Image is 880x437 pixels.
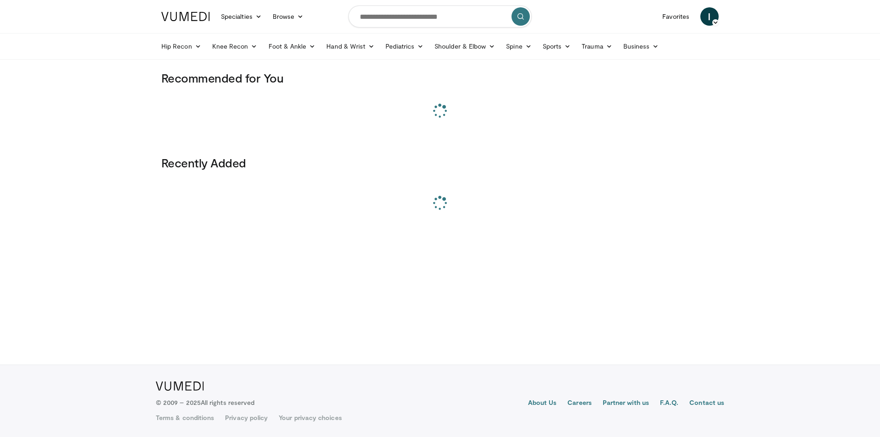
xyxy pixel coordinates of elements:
[225,413,268,422] a: Privacy policy
[380,37,429,55] a: Pediatrics
[215,7,267,26] a: Specialties
[657,7,695,26] a: Favorites
[201,398,254,406] span: All rights reserved
[528,398,557,409] a: About Us
[321,37,380,55] a: Hand & Wrist
[618,37,665,55] a: Business
[156,413,214,422] a: Terms & conditions
[161,12,210,21] img: VuMedi Logo
[156,37,207,55] a: Hip Recon
[700,7,719,26] a: I
[156,382,204,391] img: VuMedi Logo
[603,398,649,409] a: Partner with us
[689,398,724,409] a: Contact us
[660,398,678,409] a: F.A.Q.
[576,37,618,55] a: Trauma
[279,413,341,422] a: Your privacy choices
[500,37,537,55] a: Spine
[267,7,309,26] a: Browse
[161,71,719,85] h3: Recommended for You
[207,37,263,55] a: Knee Recon
[161,155,719,170] h3: Recently Added
[537,37,577,55] a: Sports
[156,398,254,407] p: © 2009 – 2025
[567,398,592,409] a: Careers
[263,37,321,55] a: Foot & Ankle
[348,6,532,28] input: Search topics, interventions
[429,37,500,55] a: Shoulder & Elbow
